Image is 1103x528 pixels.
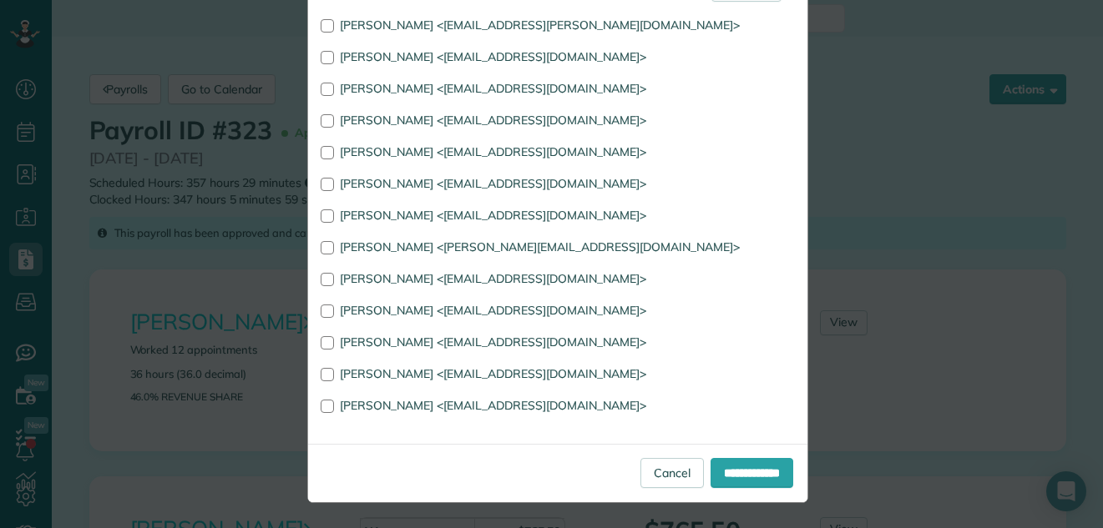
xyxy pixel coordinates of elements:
[340,303,646,318] span: [PERSON_NAME] <[EMAIL_ADDRESS][DOMAIN_NAME]>
[340,239,740,254] span: [PERSON_NAME] <[PERSON_NAME][EMAIL_ADDRESS][DOMAIN_NAME]>
[640,458,704,488] a: Cancel
[340,208,646,223] span: [PERSON_NAME] <[EMAIL_ADDRESS][DOMAIN_NAME]>
[340,176,646,191] span: [PERSON_NAME] <[EMAIL_ADDRESS][DOMAIN_NAME]>
[340,81,646,96] span: [PERSON_NAME] <[EMAIL_ADDRESS][DOMAIN_NAME]>
[340,113,646,128] span: [PERSON_NAME] <[EMAIL_ADDRESS][DOMAIN_NAME]>
[340,334,646,349] span: [PERSON_NAME] <[EMAIL_ADDRESS][DOMAIN_NAME]>
[340,366,646,381] span: [PERSON_NAME] <[EMAIL_ADDRESS][DOMAIN_NAME]>
[340,271,646,286] span: [PERSON_NAME] <[EMAIL_ADDRESS][DOMAIN_NAME]>
[340,49,646,64] span: [PERSON_NAME] <[EMAIL_ADDRESS][DOMAIN_NAME]>
[340,144,646,159] span: [PERSON_NAME] <[EMAIL_ADDRESS][DOMAIN_NAME]>
[340,18,740,33] span: [PERSON_NAME] <[EMAIL_ADDRESS][PERSON_NAME][DOMAIN_NAME]>
[340,398,646,413] span: [PERSON_NAME] <[EMAIL_ADDRESS][DOMAIN_NAME]>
